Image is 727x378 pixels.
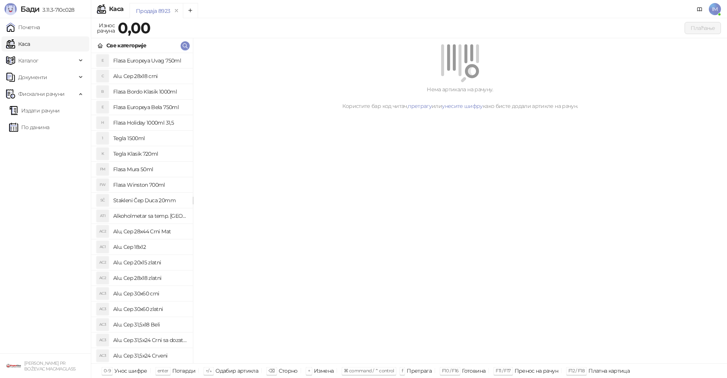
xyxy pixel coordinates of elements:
[113,272,187,284] h4: Alu. Cep 28x18 zlatni
[344,368,394,373] span: ⌘ command / ⌃ control
[113,117,187,129] h4: Flasa Holiday 1000ml 31,5
[113,86,187,98] h4: Flasa Bordo Klasik 1000ml
[113,241,187,253] h4: Alu. Cep 18x12
[215,366,258,376] div: Одабир артикла
[97,132,109,144] div: 1
[97,210,109,222] div: ATI
[113,70,187,82] h4: Alu. Cep 28x18 crni
[6,36,30,52] a: Каса
[91,53,193,363] div: grid
[113,179,187,191] h4: Flasa Winston 700ml
[39,6,74,13] span: 3.11.3-710c028
[97,241,109,253] div: AC1
[97,350,109,362] div: AC3
[407,366,432,376] div: Претрага
[308,368,310,373] span: +
[97,334,109,346] div: AC3
[158,368,168,373] span: enter
[114,366,147,376] div: Унос шифре
[113,225,187,237] h4: Alu, Cep 28x44 Crni Mat
[104,368,111,373] span: 0-9
[97,55,109,67] div: E
[113,334,187,346] h4: Alu. Cep 31,5x24 Crni sa dozatorom
[97,225,109,237] div: AC2
[18,86,64,102] span: Фискални рачуни
[20,5,39,14] span: Бади
[113,148,187,160] h4: Tegla Klasik 720ml
[5,3,17,15] img: Logo
[496,368,510,373] span: F11 / F17
[97,272,109,284] div: AC2
[18,70,47,85] span: Документи
[685,22,721,34] button: Плаћање
[18,53,39,68] span: Каталог
[97,194,109,206] div: SČ
[113,210,187,222] h4: Alkoholmetar sa temp. [GEOGRAPHIC_DATA]
[9,103,60,118] a: Издати рачуни
[113,350,187,362] h4: Alu. Cep 31,5x24 Crveni
[118,19,150,37] strong: 0,00
[709,3,721,15] span: IM
[113,132,187,144] h4: Tegla 1500ml
[113,55,187,67] h4: Flasa Europeya Uvag 750ml
[97,148,109,160] div: K
[113,303,187,315] h4: Alu. Cep 30x60 zlatni
[113,101,187,113] h4: Flasa Europeya Bela 750ml
[97,86,109,98] div: B
[109,6,123,12] div: Каса
[97,303,109,315] div: AC3
[24,361,75,372] small: [PERSON_NAME] PR BOŽEVAC MAGMAGLASS
[113,194,187,206] h4: Stakleni Čep Duca 20mm
[136,7,170,15] div: Продаја 8923
[97,287,109,300] div: AC3
[113,319,187,331] h4: Alu. Cep 31,5x18 Beli
[97,117,109,129] div: H
[97,101,109,113] div: E
[97,163,109,175] div: FM
[172,8,181,14] button: remove
[95,20,116,36] div: Износ рачуна
[402,368,403,373] span: f
[314,366,334,376] div: Измена
[9,120,49,135] a: По данима
[97,256,109,269] div: AC2
[97,70,109,82] div: C
[113,287,187,300] h4: Alu. Cep 30x60 crni
[97,179,109,191] div: FW
[172,366,196,376] div: Потврди
[515,366,558,376] div: Пренос на рачун
[268,368,275,373] span: ⌫
[106,41,146,50] div: Све категорије
[442,103,483,109] a: унесите шифру
[462,366,485,376] div: Готовина
[113,163,187,175] h4: Flasa Mura 50ml
[183,3,198,18] button: Add tab
[6,358,21,373] img: 64x64-companyLogo-1893ffd3-f8d7-40ed-872e-741d608dc9d9.png
[206,368,212,373] span: ↑/↓
[588,366,630,376] div: Платна картица
[6,20,40,35] a: Почетна
[442,368,458,373] span: F10 / F16
[279,366,298,376] div: Сторно
[113,256,187,269] h4: Alu. Cep 20x15 zlatni
[408,103,432,109] a: претрагу
[568,368,585,373] span: F12 / F18
[694,3,706,15] a: Документација
[97,319,109,331] div: AC3
[202,85,718,110] div: Нема артикала на рачуну. Користите бар код читач, или како бисте додали артикле на рачун.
